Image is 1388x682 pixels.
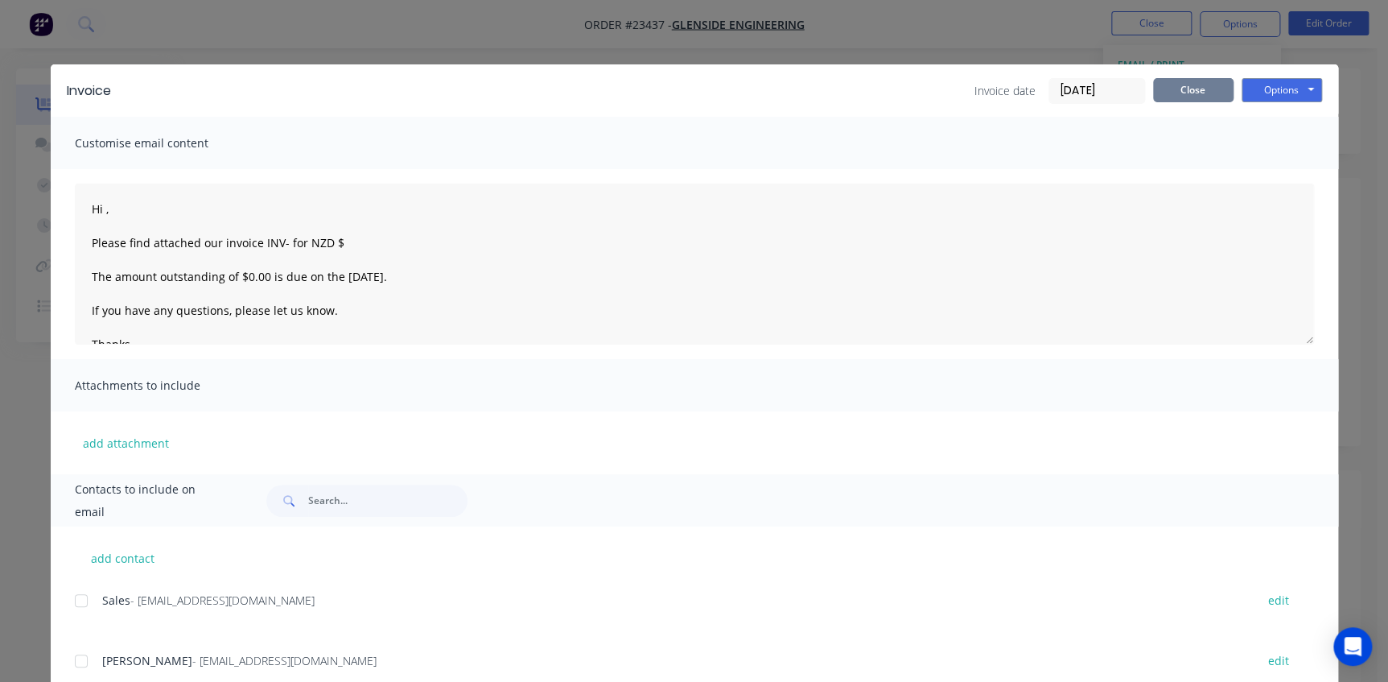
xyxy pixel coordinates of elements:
span: Contacts to include on email [75,478,227,523]
span: Sales [102,593,130,608]
textarea: Hi , Please find attached our invoice INV- for NZD $ The amount outstanding of $0.00 is due on th... [75,184,1314,345]
button: edit [1258,589,1299,611]
div: Invoice [67,81,111,101]
button: edit [1258,650,1299,672]
button: Close [1153,78,1234,102]
button: add attachment [75,431,177,455]
span: - [EMAIL_ADDRESS][DOMAIN_NAME] [192,653,377,668]
button: add contact [75,546,171,570]
span: Attachments to include [75,374,252,397]
input: Search... [308,485,467,517]
span: - [EMAIL_ADDRESS][DOMAIN_NAME] [130,593,315,608]
span: Invoice date [974,82,1036,99]
div: Open Intercom Messenger [1333,627,1372,666]
button: Options [1242,78,1322,102]
span: Customise email content [75,132,252,155]
span: [PERSON_NAME] [102,653,192,668]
